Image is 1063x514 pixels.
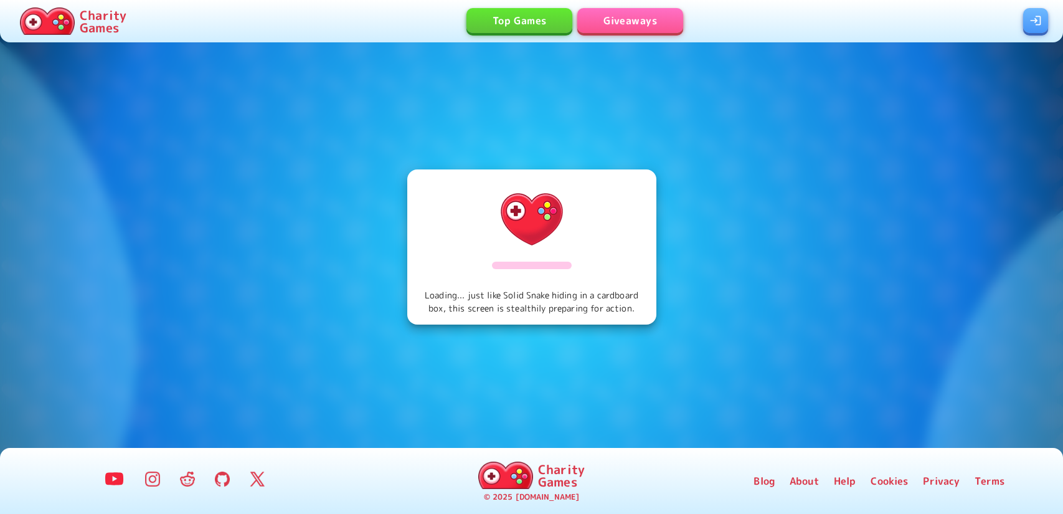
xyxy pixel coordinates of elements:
[577,8,683,33] a: Giveaways
[466,8,572,33] a: Top Games
[538,463,585,488] p: Charity Games
[250,472,265,487] img: Twitter Logo
[15,5,131,37] a: Charity Games
[473,459,590,492] a: Charity Games
[754,474,775,488] a: Blog
[484,492,579,503] p: © 2025 [DOMAIN_NAME]
[871,474,908,488] a: Cookies
[180,472,195,487] img: Reddit Logo
[478,462,533,489] img: Charity.Games
[975,474,1004,488] a: Terms
[20,7,75,35] img: Charity.Games
[790,474,819,488] a: About
[215,472,230,487] img: GitHub Logo
[80,9,126,34] p: Charity Games
[145,472,160,487] img: Instagram Logo
[834,474,856,488] a: Help
[923,474,960,488] a: Privacy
